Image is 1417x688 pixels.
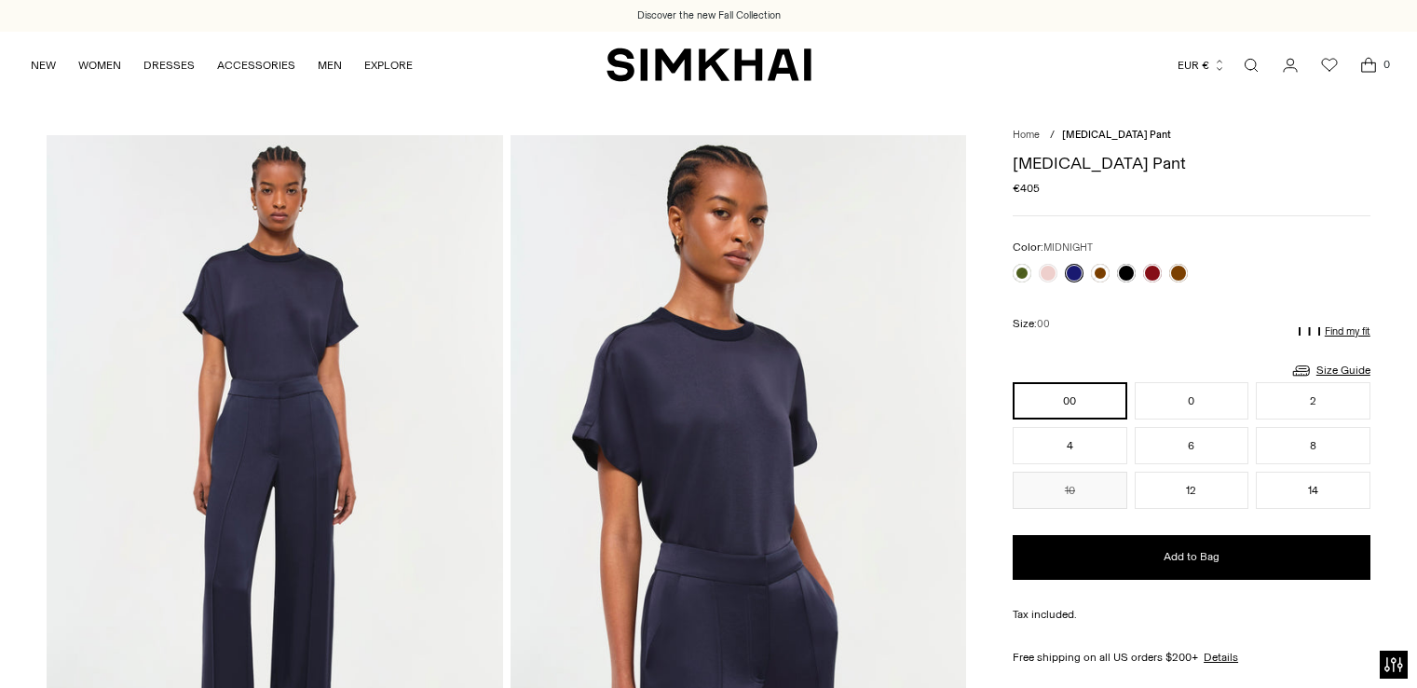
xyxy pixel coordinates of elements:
h1: [MEDICAL_DATA] Pant [1013,155,1370,172]
a: DRESSES [143,45,195,86]
a: MEN [318,45,342,86]
a: EXPLORE [364,45,413,86]
a: Open search modal [1233,47,1270,84]
span: 0 [1378,56,1395,73]
button: 6 [1135,427,1249,464]
a: Discover the new Fall Collection [637,8,781,23]
div: Free shipping on all US orders $200+ [1013,649,1370,666]
span: [MEDICAL_DATA] Pant [1062,129,1171,141]
button: 4 [1013,427,1127,464]
span: €405 [1013,180,1040,197]
button: 00 [1013,382,1127,420]
a: ACCESSORIES [217,45,295,86]
a: Open cart modal [1350,47,1387,84]
button: 8 [1256,427,1370,464]
button: EUR € [1178,45,1226,86]
div: Tax included. [1013,606,1370,623]
button: 2 [1256,382,1370,420]
button: 12 [1135,472,1249,509]
label: Color: [1013,239,1093,256]
button: 0 [1135,382,1249,420]
button: Add to Bag [1013,535,1370,580]
a: Go to the account page [1272,47,1309,84]
button: 10 [1013,472,1127,509]
a: Size Guide [1290,359,1370,382]
a: SIMKHAI [606,47,811,83]
div: / [1050,128,1055,144]
span: Add to Bag [1164,549,1219,565]
span: 00 [1037,318,1050,330]
a: Details [1204,649,1238,666]
span: MIDNIGHT [1043,241,1093,254]
a: Wishlist [1311,47,1348,84]
nav: breadcrumbs [1013,128,1370,144]
a: WOMEN [78,45,121,86]
a: Home [1013,129,1040,141]
button: 14 [1256,472,1370,509]
a: NEW [31,45,56,86]
label: Size: [1013,315,1050,333]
